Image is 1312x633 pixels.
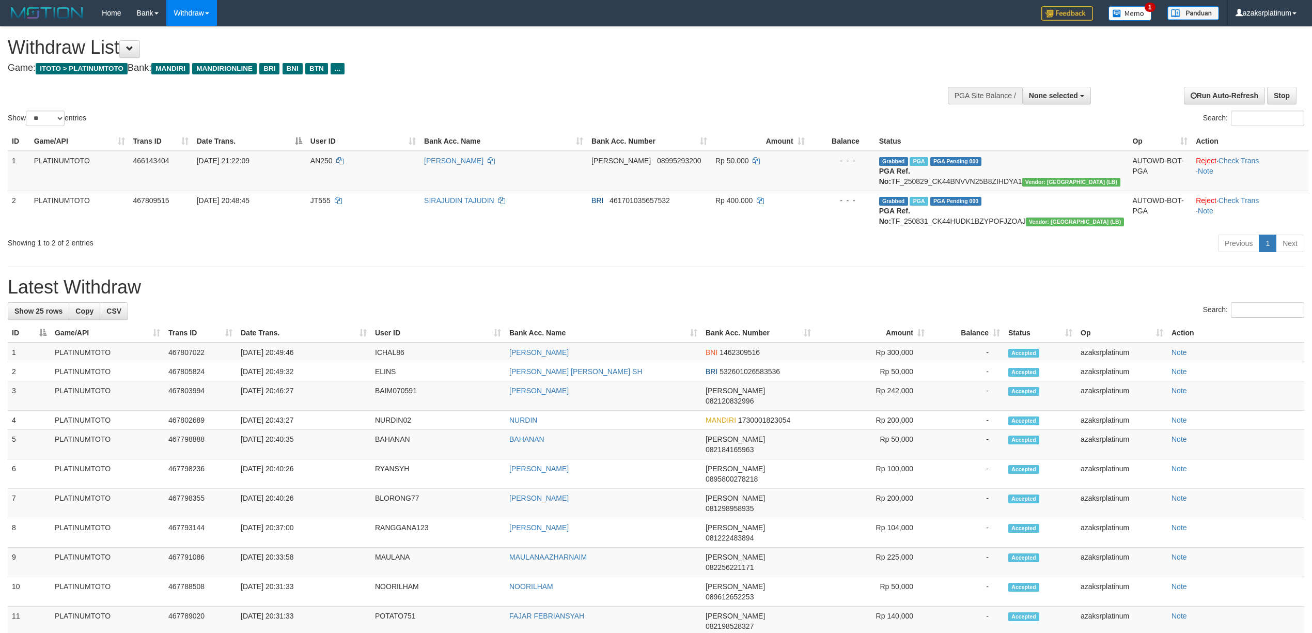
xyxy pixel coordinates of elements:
th: Op: activate to sort column ascending [1128,132,1192,151]
td: - [929,459,1004,489]
a: Note [1198,207,1213,215]
span: Accepted [1008,349,1039,358]
span: [DATE] 21:22:09 [197,157,249,165]
a: Note [1172,582,1187,591]
span: BTN [305,63,328,74]
td: PLATINUMTOTO [51,343,164,362]
span: Accepted [1008,553,1039,562]
td: 467798888 [164,430,237,459]
th: Amount: activate to sort column ascending [711,132,809,151]
td: [DATE] 20:40:35 [237,430,371,459]
a: Note [1172,494,1187,502]
td: azaksrplatinum [1076,548,1167,577]
a: Note [1172,435,1187,443]
span: [DATE] 20:48:45 [197,196,249,205]
span: Rp 50.000 [715,157,749,165]
td: - [929,343,1004,362]
td: 3 [8,381,51,411]
a: Note [1198,167,1213,175]
td: PLATINUMTOTO [51,411,164,430]
td: [DATE] 20:31:33 [237,577,371,607]
td: 7 [8,489,51,518]
td: TF_250831_CK44HUDK1BZYPOFJZOAJ [875,191,1129,230]
a: [PERSON_NAME] [509,465,569,473]
span: BRI [259,63,279,74]
span: [PERSON_NAME] [706,582,765,591]
td: 5 [8,430,51,459]
th: User ID: activate to sort column ascending [371,323,505,343]
td: MAULANA [371,548,505,577]
td: ICHAL86 [371,343,505,362]
th: Amount: activate to sort column ascending [815,323,929,343]
span: [PERSON_NAME] [591,157,651,165]
span: Copy 082184165963 to clipboard [706,445,754,454]
img: Feedback.jpg [1041,6,1093,21]
span: JT555 [310,196,331,205]
td: NURDIN02 [371,411,505,430]
span: MANDIRIONLINE [192,63,257,74]
span: [PERSON_NAME] [706,465,765,473]
span: [PERSON_NAME] [706,494,765,502]
td: [DATE] 20:37:00 [237,518,371,548]
td: azaksrplatinum [1076,459,1167,489]
td: 1 [8,343,51,362]
input: Search: [1231,111,1304,126]
td: PLATINUMTOTO [51,430,164,459]
td: PLATINUMTOTO [51,459,164,489]
th: ID: activate to sort column descending [8,323,51,343]
td: - [929,518,1004,548]
td: PLATINUMTOTO [51,518,164,548]
td: Rp 200,000 [815,411,929,430]
span: Accepted [1008,465,1039,474]
td: PLATINUMTOTO [30,151,129,191]
a: [PERSON_NAME] [424,157,483,165]
td: [DATE] 20:40:26 [237,459,371,489]
td: 6 [8,459,51,489]
th: User ID: activate to sort column ascending [306,132,420,151]
td: Rp 100,000 [815,459,929,489]
a: BAHANAN [509,435,544,443]
a: Stop [1267,87,1297,104]
span: BNI [706,348,717,357]
span: Copy 1462309516 to clipboard [720,348,760,357]
td: RANGGANA123 [371,518,505,548]
span: PGA Pending [930,197,982,206]
span: Vendor URL: https://dashboard.q2checkout.com/secure [1022,178,1121,187]
span: [PERSON_NAME] [706,435,765,443]
a: Run Auto-Refresh [1184,87,1265,104]
span: [PERSON_NAME] [706,553,765,561]
span: None selected [1029,91,1078,100]
img: Button%20Memo.svg [1108,6,1152,21]
td: Rp 300,000 [815,343,929,362]
th: Date Trans.: activate to sort column descending [193,132,306,151]
a: MAULANAAZHARNAIM [509,553,587,561]
div: - - - [813,156,871,166]
td: Rp 104,000 [815,518,929,548]
td: Rp 50,000 [815,430,929,459]
td: - [929,577,1004,607]
span: Accepted [1008,524,1039,533]
td: PLATINUMTOTO [30,191,129,230]
span: Accepted [1008,416,1039,425]
span: [PERSON_NAME] [706,387,765,395]
span: 466143404 [133,157,169,165]
span: Accepted [1008,495,1039,503]
td: PLATINUMTOTO [51,381,164,411]
b: PGA Ref. No: [879,207,910,225]
td: - [929,489,1004,518]
td: azaksrplatinum [1076,430,1167,459]
span: [PERSON_NAME] [706,523,765,532]
span: Copy 081222483894 to clipboard [706,534,754,542]
span: Copy 082256221171 to clipboard [706,563,754,572]
td: - [929,381,1004,411]
span: Grabbed [879,197,908,206]
td: 467803994 [164,381,237,411]
td: PLATINUMTOTO [51,548,164,577]
td: 2 [8,191,30,230]
a: Note [1172,523,1187,532]
td: [DATE] 20:49:32 [237,362,371,381]
label: Search: [1203,302,1304,318]
td: BLORONG77 [371,489,505,518]
th: Balance [809,132,875,151]
span: Copy 082198528327 to clipboard [706,622,754,630]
